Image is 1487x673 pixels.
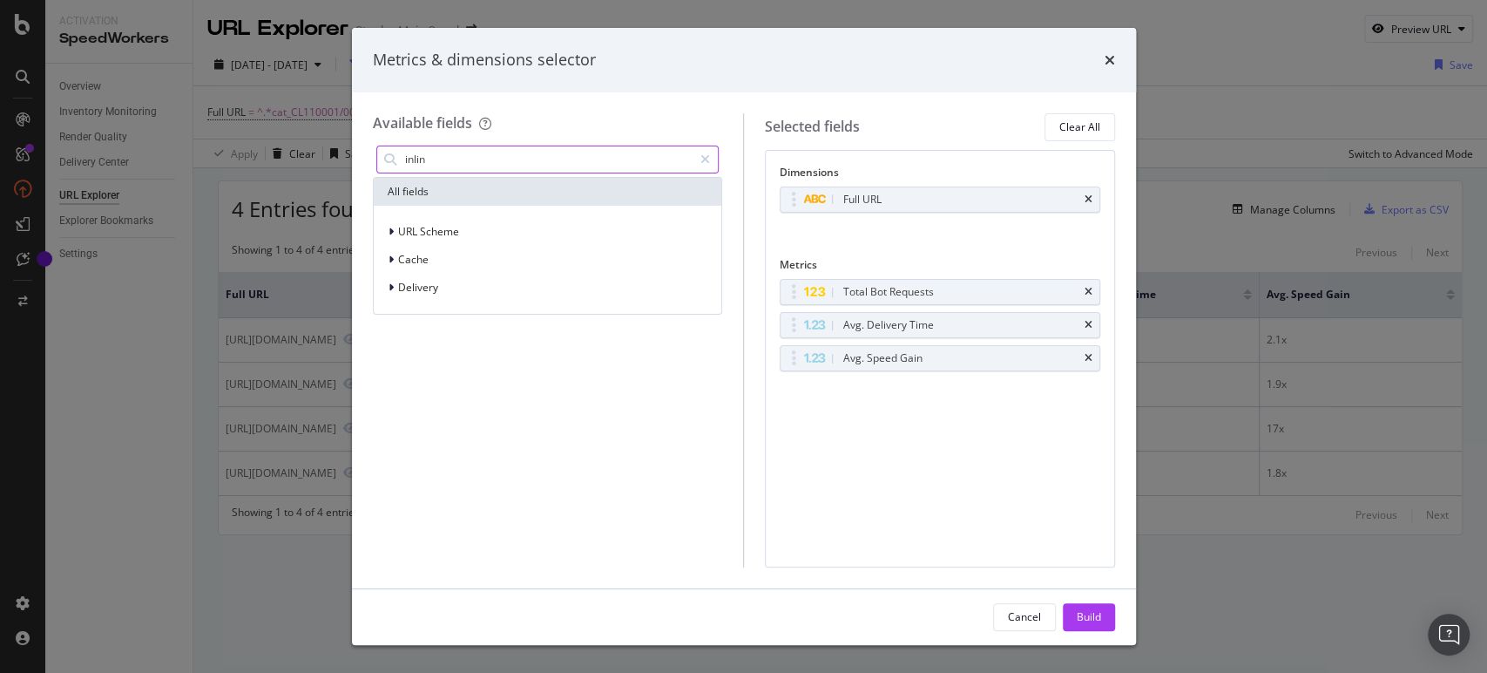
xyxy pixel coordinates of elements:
input: Search by field name [403,146,693,173]
button: Clear All [1044,113,1115,141]
div: times [1085,320,1092,330]
div: Avg. Delivery Timetimes [780,312,1100,338]
div: All fields [374,178,722,206]
div: Avg. Delivery Time [843,316,934,334]
span: Delivery [398,280,438,295]
div: Cancel [1008,609,1041,624]
div: Avg. Speed Gain [843,350,923,367]
div: Total Bot Requeststimes [780,279,1100,305]
div: Dimensions [780,165,1100,187]
div: modal [352,28,1136,645]
div: Avg. Speed Gaintimes [780,345,1100,371]
div: Full URLtimes [780,187,1100,213]
div: Clear All [1059,119,1100,134]
div: times [1105,49,1115,71]
div: Full URL [843,191,882,208]
div: times [1085,353,1092,364]
div: Open Intercom Messenger [1428,614,1470,656]
button: Cancel [993,603,1056,631]
div: times [1085,194,1092,205]
div: Metrics [780,257,1100,279]
span: URL Scheme [398,224,459,239]
div: Metrics & dimensions selector [373,49,596,71]
div: Available fields [373,113,472,133]
div: Build [1077,609,1101,624]
div: Total Bot Requests [843,283,934,301]
div: Selected fields [765,117,860,137]
div: times [1085,287,1092,297]
button: Build [1063,603,1115,631]
span: Cache [398,252,429,267]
